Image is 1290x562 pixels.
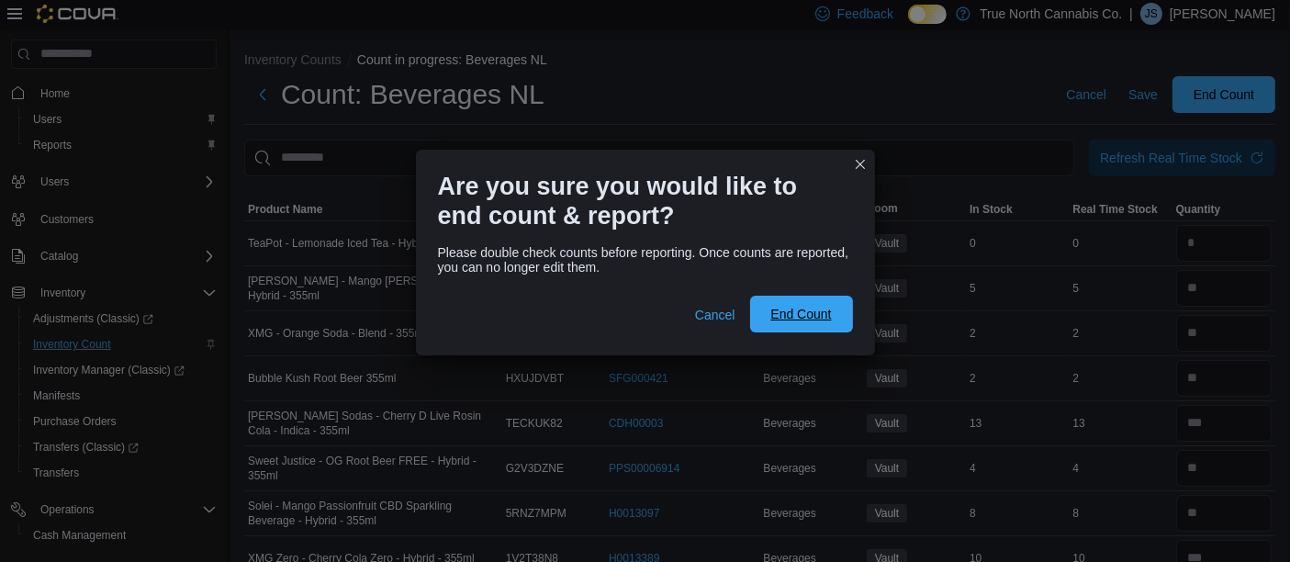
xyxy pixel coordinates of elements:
[688,297,743,333] button: Cancel
[770,305,831,323] span: End Count
[849,153,871,175] button: Closes this modal window
[438,245,853,275] div: Please double check counts before reporting. Once counts are reported, you can no longer edit them.
[438,172,838,230] h1: Are you sure you would like to end count & report?
[695,306,735,324] span: Cancel
[750,296,853,332] button: End Count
